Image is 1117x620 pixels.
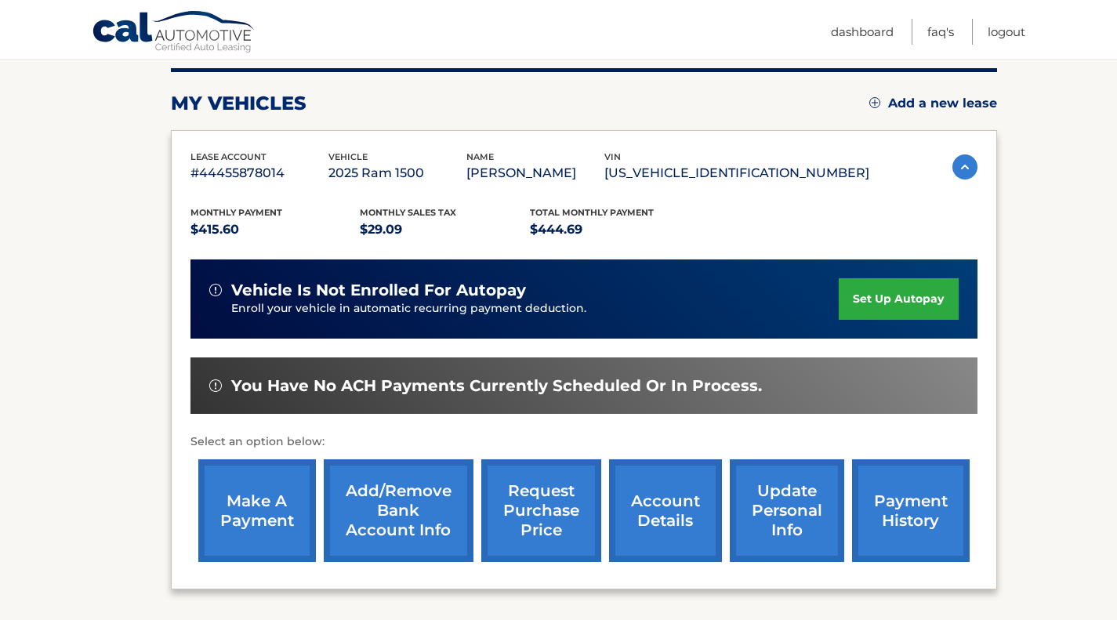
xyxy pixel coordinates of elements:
h2: my vehicles [171,92,306,115]
a: Dashboard [831,19,894,45]
a: payment history [852,459,970,562]
span: name [466,151,494,162]
a: FAQ's [927,19,954,45]
img: alert-white.svg [209,284,222,296]
a: request purchase price [481,459,601,562]
p: Enroll your vehicle in automatic recurring payment deduction. [231,300,840,317]
p: [PERSON_NAME] [466,162,604,184]
span: vin [604,151,621,162]
a: Add/Remove bank account info [324,459,473,562]
p: $444.69 [530,219,700,241]
a: account details [609,459,722,562]
span: Monthly sales Tax [360,207,456,218]
span: Monthly Payment [190,207,282,218]
a: Logout [988,19,1025,45]
span: lease account [190,151,267,162]
span: You have no ACH payments currently scheduled or in process. [231,376,762,396]
img: accordion-active.svg [952,154,977,179]
span: Total Monthly Payment [530,207,654,218]
span: vehicle [328,151,368,162]
a: Cal Automotive [92,10,256,56]
a: make a payment [198,459,316,562]
p: #44455878014 [190,162,328,184]
p: Select an option below: [190,433,977,451]
p: [US_VEHICLE_IDENTIFICATION_NUMBER] [604,162,869,184]
p: 2025 Ram 1500 [328,162,466,184]
img: add.svg [869,97,880,108]
a: update personal info [730,459,844,562]
p: $29.09 [360,219,530,241]
span: vehicle is not enrolled for autopay [231,281,526,300]
a: Add a new lease [869,96,997,111]
a: set up autopay [839,278,958,320]
p: $415.60 [190,219,361,241]
img: alert-white.svg [209,379,222,392]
